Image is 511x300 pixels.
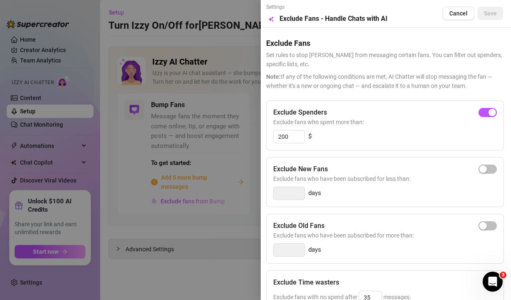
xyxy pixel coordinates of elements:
[279,14,388,24] h5: Exclude Fans - Handle Chats with AI
[273,174,497,183] span: Exclude fans who have been subscribed for less than:
[478,7,503,20] button: Save
[273,231,497,240] span: Exclude fans who have been subscribed for more than:
[273,117,497,127] span: Exclude fans who spent more than:
[273,164,328,174] h5: Exclude New Fans
[266,37,503,49] h5: Exclude Fans
[308,188,321,198] span: days
[273,221,325,231] h5: Exclude Old Fans
[273,107,327,117] h5: Exclude Spenders
[266,73,281,80] span: Note:
[443,7,474,20] button: Cancel
[266,3,388,11] span: Settings
[449,10,468,17] span: Cancel
[483,272,503,292] iframe: Intercom live chat
[266,72,503,90] span: If any of the following conditions are met, AI Chatter will stop messaging the fan — whether it's...
[273,277,339,287] h5: Exclude Time wasters
[266,50,503,69] span: Set rules to stop [PERSON_NAME] from messaging certain fans. You can filter out spenders, specifi...
[308,245,321,255] span: days
[500,272,506,278] span: 3
[308,132,312,142] span: $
